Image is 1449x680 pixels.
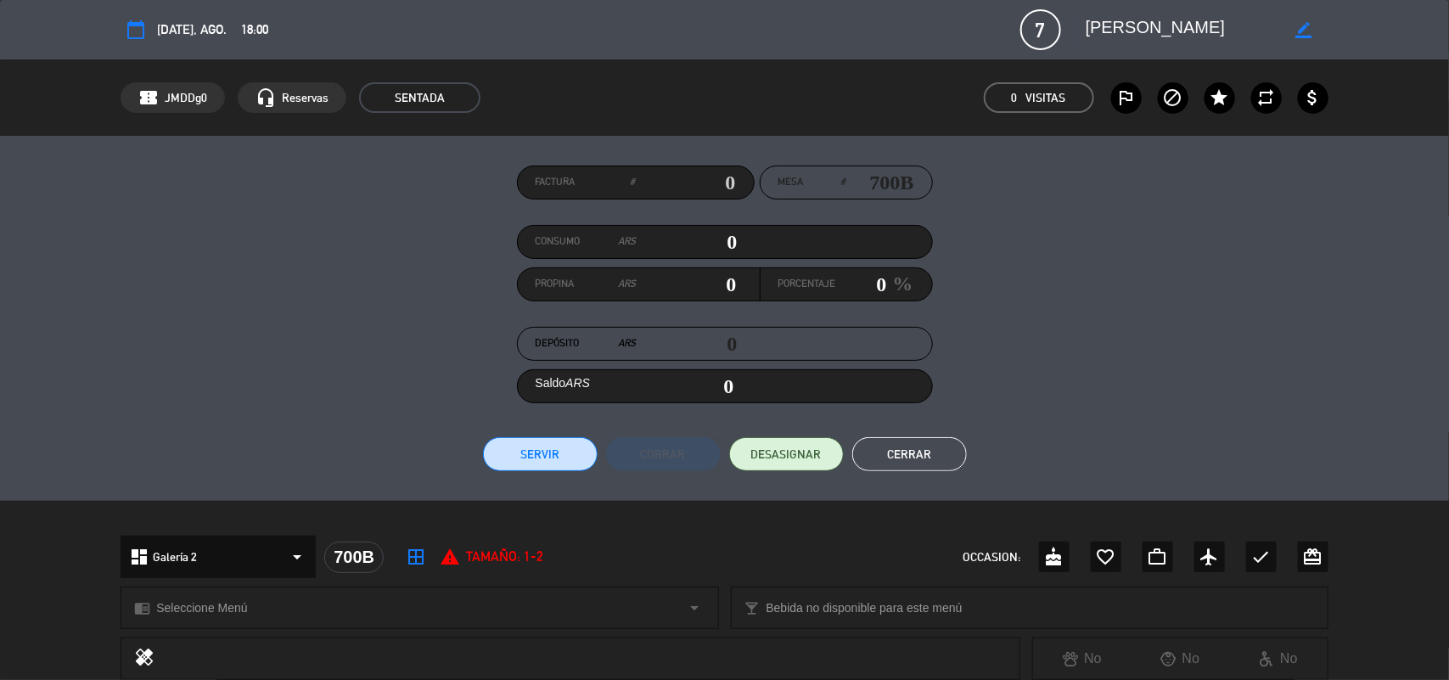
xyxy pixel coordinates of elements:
[406,547,426,567] i: border_all
[685,598,705,618] i: arrow_drop_down
[256,87,276,108] i: headset_mic
[767,599,963,618] span: Bebida no disponible para este menú
[134,647,154,671] i: healing
[1256,87,1277,108] i: repeat
[1148,547,1168,567] i: work_outline
[1132,648,1230,670] div: No
[1210,87,1230,108] i: star
[1296,22,1312,38] i: border_color
[282,88,329,108] span: Reservas
[1199,547,1220,567] i: airplanemode_active
[1303,547,1323,567] i: card_giftcard
[1303,87,1323,108] i: attach_money
[565,376,590,390] em: ARS
[1229,648,1328,670] div: No
[618,276,636,293] em: ARS
[729,437,844,471] button: DESASIGNAR
[287,547,307,567] i: arrow_drop_down
[359,82,480,113] span: SENTADA
[744,600,761,616] i: local_bar
[156,599,247,618] span: Seleccione Menú
[778,276,836,293] label: Porcentaje
[138,87,159,108] span: confirmation_number
[483,437,598,471] button: Servir
[631,174,636,191] em: #
[440,547,460,567] i: report_problem
[841,174,846,191] em: #
[778,174,804,191] span: Mesa
[887,267,913,301] em: %
[606,437,721,471] button: Cobrar
[1012,88,1018,108] span: 0
[153,548,197,567] span: Galería 2
[637,229,738,255] input: 0
[536,374,591,393] label: Saldo
[126,20,146,40] i: calendar_today
[536,276,637,293] label: Propina
[121,14,151,45] button: calendar_today
[536,335,637,352] label: Depósito
[1163,87,1183,108] i: block
[1026,88,1066,108] em: Visitas
[134,600,150,616] i: chrome_reader_mode
[536,233,637,250] label: Consumo
[324,542,384,573] div: 700B
[846,170,914,195] input: number
[1096,547,1116,567] i: favorite_border
[440,546,543,568] div: Tamaño: 1-2
[1033,648,1132,670] div: No
[1251,547,1272,567] i: check
[1116,87,1137,108] i: outlined_flag
[963,548,1021,567] span: OCCASION:
[751,446,822,464] span: DESASIGNAR
[129,547,149,567] i: dashboard
[619,233,637,250] em: ARS
[836,272,887,297] input: 0
[636,170,736,195] input: 0
[157,19,227,40] span: [DATE], ago.
[165,88,207,108] span: JMDDg0
[1044,547,1064,567] i: cake
[536,174,636,191] label: Factura
[1020,9,1061,50] span: 7
[241,19,268,40] span: 18:00
[636,272,737,297] input: 0
[852,437,967,471] button: Cerrar
[619,335,637,352] em: ARS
